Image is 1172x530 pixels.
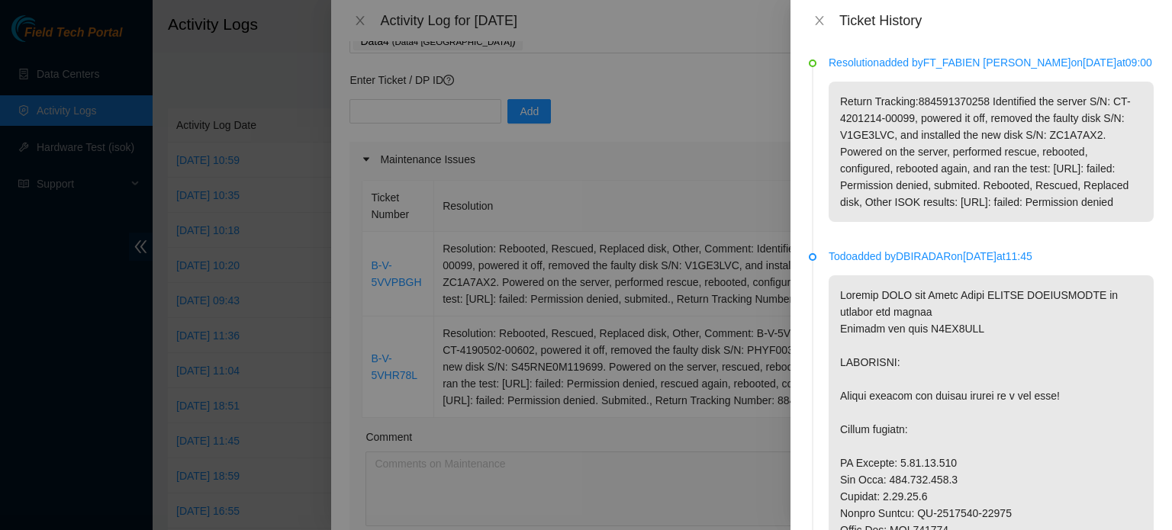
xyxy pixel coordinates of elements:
div: Ticket History [839,12,1154,29]
span: close [813,14,826,27]
p: Resolution added by FT_FABIEN [PERSON_NAME] on [DATE] at 09:00 [829,54,1154,71]
p: Return Tracking:884591370258 Identified the server S/N: CT-4201214-00099, powered it off, removed... [829,82,1154,222]
button: Close [809,14,830,28]
p: Todo added by DBIRADAR on [DATE] at 11:45 [829,248,1154,265]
